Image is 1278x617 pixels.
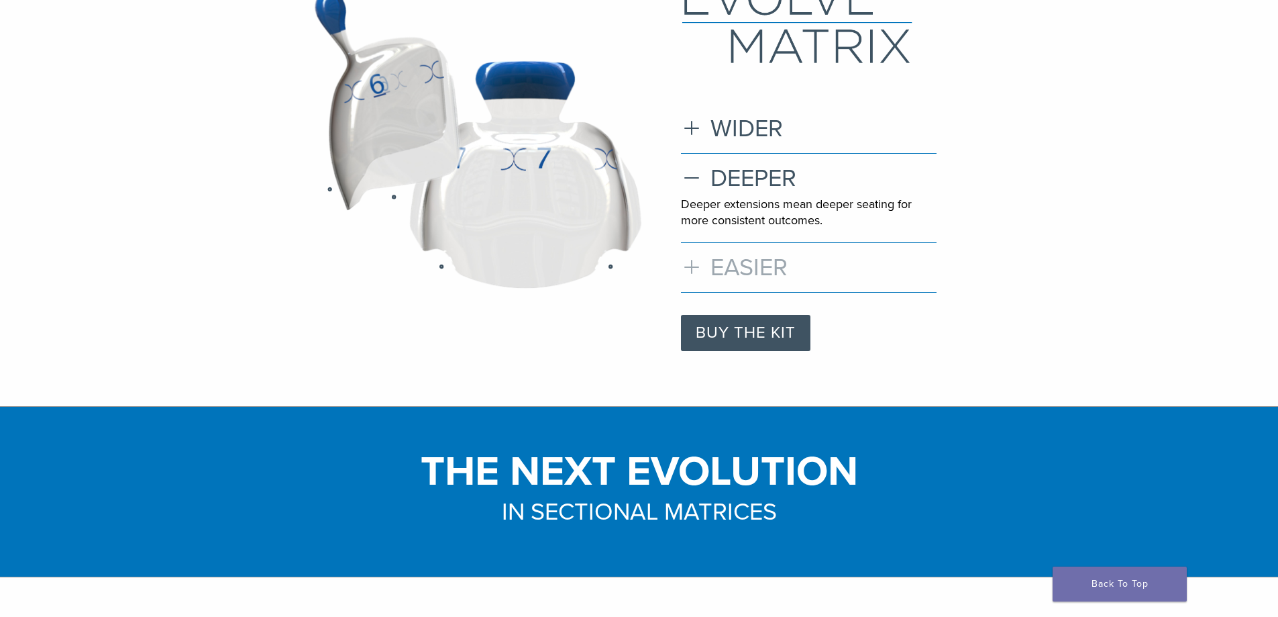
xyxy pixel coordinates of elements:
a: Back To Top [1053,567,1187,602]
h1: THE NEXT EVOLUTION [156,456,1122,488]
h3: DEEPER [681,164,937,193]
h3: WIDER [681,114,937,143]
p: Deeper extensions mean deeper seating for more consistent outcomes. [681,197,937,228]
h3: EASIER [681,253,937,282]
a: BUY THE KIT [681,315,810,351]
h3: IN SECTIONAL MATRICES [156,496,1122,528]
